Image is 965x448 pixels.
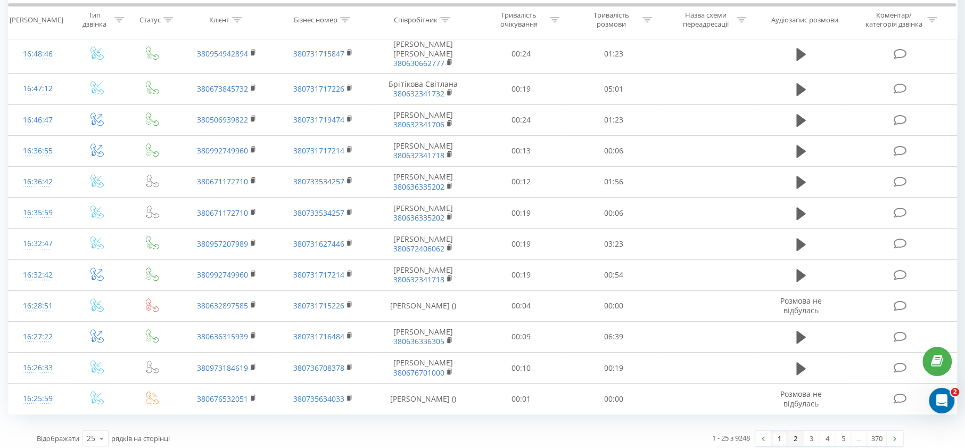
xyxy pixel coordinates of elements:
[371,135,475,166] td: [PERSON_NAME]
[567,198,660,229] td: 00:06
[371,229,475,259] td: [PERSON_NAME]
[197,300,248,311] a: 380632897585
[393,119,444,129] a: 380632341706
[197,48,248,59] a: 380954942894
[371,34,475,74] td: [PERSON_NAME] [PERSON_NAME]
[293,115,344,125] a: 380731719474
[771,15,838,25] div: Аудіозапис розмови
[197,270,248,280] a: 380992749960
[393,274,444,284] a: 380632341718
[293,84,344,94] a: 380731717226
[393,88,444,99] a: 380632341732
[197,115,248,125] a: 380506939822
[87,433,95,444] div: 25
[197,84,248,94] a: 380673845732
[371,321,475,352] td: [PERSON_NAME]
[19,296,57,316] div: 16:28:51
[567,135,660,166] td: 00:06
[209,15,229,25] div: Клієнт
[19,357,57,378] div: 16:26:33
[77,11,112,29] div: Тип дзвінка
[475,34,567,74] td: 00:24
[371,259,475,290] td: [PERSON_NAME]
[951,388,959,396] span: 2
[293,48,344,59] a: 380731715847
[929,388,954,413] iframe: Intercom live chat
[19,172,57,192] div: 16:36:42
[197,145,248,156] a: 380992749960
[10,15,63,25] div: [PERSON_NAME]
[197,239,248,249] a: 380957207989
[475,259,567,290] td: 00:19
[787,431,803,446] a: 2
[393,213,444,223] a: 380636335202
[293,208,344,218] a: 380733534257
[371,198,475,229] td: [PERSON_NAME]
[371,74,475,104] td: Брітікова Світлана
[475,135,567,166] td: 00:13
[475,166,567,197] td: 00:12
[293,239,344,249] a: 380731627446
[19,110,57,131] div: 16:46:47
[293,270,344,280] a: 380731717214
[293,331,344,341] a: 380731716484
[475,321,567,352] td: 00:09
[583,11,640,29] div: Тривалість розмови
[475,74,567,104] td: 00:19
[771,431,787,446] a: 1
[111,434,170,443] span: рядків на сторінці
[835,431,851,446] a: 5
[19,202,57,223] div: 16:35:59
[862,11,925,29] div: Коментар/категорія дзвінка
[867,431,887,446] a: 370
[475,198,567,229] td: 00:19
[851,431,867,446] div: …
[712,433,750,443] div: 1 - 25 з 9248
[393,58,444,68] a: 380630662777
[475,353,567,384] td: 00:10
[393,150,444,160] a: 380632341718
[567,229,660,259] td: 03:23
[371,353,475,384] td: [PERSON_NAME]
[677,11,734,29] div: Назва схеми переадресації
[293,145,344,156] a: 380731717214
[819,431,835,446] a: 4
[803,431,819,446] a: 3
[780,389,822,409] span: Розмова не відбулась
[293,363,344,373] a: 380736708378
[490,11,547,29] div: Тривалість очікування
[393,336,444,346] a: 380636336305
[475,384,567,414] td: 00:01
[19,388,57,409] div: 16:25:59
[371,166,475,197] td: [PERSON_NAME]
[394,15,438,25] div: Співробітник
[293,300,344,311] a: 380731715226
[197,394,248,404] a: 380676532051
[393,368,444,378] a: 380676701000
[293,176,344,186] a: 380733534257
[475,290,567,321] td: 00:04
[19,233,57,254] div: 16:32:47
[393,182,444,192] a: 380636335202
[567,353,660,384] td: 00:19
[371,384,475,414] td: [PERSON_NAME] ()
[37,434,79,443] span: Відображати
[293,394,344,404] a: 380735634033
[567,290,660,321] td: 00:00
[371,104,475,135] td: [PERSON_NAME]
[19,141,57,161] div: 16:36:55
[197,208,248,218] a: 380671172710
[19,44,57,64] div: 16:48:46
[567,104,660,135] td: 01:23
[567,321,660,352] td: 06:39
[19,78,57,99] div: 16:47:12
[19,265,57,286] div: 16:32:42
[294,15,337,25] div: Бізнес номер
[393,243,444,254] a: 380672406062
[197,176,248,186] a: 380671172710
[197,331,248,341] a: 380636315939
[567,259,660,290] td: 00:54
[567,384,660,414] td: 00:00
[371,290,475,321] td: [PERSON_NAME] ()
[19,327,57,347] div: 16:27:22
